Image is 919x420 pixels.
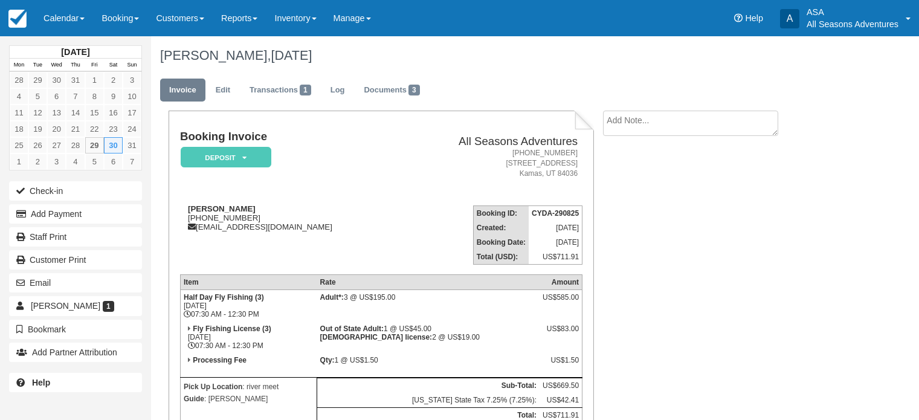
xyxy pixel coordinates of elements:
button: Bookmark [9,320,142,339]
a: 21 [66,121,85,137]
h2: All Seasons Adventures [403,135,578,148]
a: 4 [10,88,28,105]
a: 29 [85,137,104,153]
button: Email [9,273,142,292]
td: [US_STATE] State Tax 7.25% (7.25%): [317,393,540,408]
th: Fri [85,59,104,72]
a: 4 [66,153,85,170]
a: 26 [28,137,47,153]
a: 25 [10,137,28,153]
a: 3 [123,72,141,88]
td: [DATE] 07:30 AM - 12:30 PM [180,290,317,322]
a: 11 [10,105,28,121]
a: 31 [66,72,85,88]
a: 19 [28,121,47,137]
a: 13 [47,105,66,121]
th: Created: [473,221,529,235]
th: Sub-Total: [317,378,540,393]
a: 22 [85,121,104,137]
strong: Out of State Adult [320,325,384,333]
th: Wed [47,59,66,72]
img: checkfront-main-nav-mini-logo.png [8,10,27,28]
strong: [DATE] [61,47,89,57]
a: Edit [207,79,239,102]
th: Total (USD): [473,250,529,265]
a: 27 [47,137,66,153]
a: 23 [104,121,123,137]
strong: [PERSON_NAME] [188,204,256,213]
a: 2 [28,153,47,170]
button: Add Payment [9,204,142,224]
i: Help [734,14,743,22]
th: Mon [10,59,28,72]
span: [PERSON_NAME] [31,301,100,311]
strong: Fly Fishing License (3) [193,325,271,333]
p: All Seasons Adventures [807,18,898,30]
a: 16 [104,105,123,121]
span: 1 [300,85,311,95]
th: Thu [66,59,85,72]
strong: 12 And 13 year old license [320,333,433,341]
strong: Processing Fee [193,356,247,364]
h1: Booking Invoice [180,131,398,143]
p: : river meet [184,381,314,393]
a: Documents3 [355,79,428,102]
a: Staff Print [9,227,142,247]
a: Transactions1 [240,79,320,102]
td: US$42.41 [540,393,582,408]
td: US$711.91 [529,250,582,265]
a: 17 [123,105,141,121]
a: 24 [123,121,141,137]
a: 1 [85,72,104,88]
th: Sat [104,59,123,72]
td: [DATE] 07:30 AM - 12:30 PM [180,321,317,353]
address: [PHONE_NUMBER] [STREET_ADDRESS] Kamas, UT 84036 [403,148,578,179]
th: Booking ID: [473,206,529,221]
a: 8 [85,88,104,105]
p: : [PERSON_NAME] [184,393,314,405]
b: Help [32,378,50,387]
strong: Pick Up Location [184,383,242,391]
span: 3 [408,85,420,95]
th: Item [180,275,317,290]
a: [PERSON_NAME] 1 [9,296,142,315]
a: 6 [104,153,123,170]
div: US$1.50 [543,356,579,374]
a: 5 [28,88,47,105]
a: Customer Print [9,250,142,270]
a: 15 [85,105,104,121]
a: 1 [10,153,28,170]
a: 7 [123,153,141,170]
a: 30 [104,137,123,153]
a: 18 [10,121,28,137]
span: 1 [103,301,114,312]
a: 28 [66,137,85,153]
a: 12 [28,105,47,121]
th: Amount [540,275,582,290]
td: US$669.50 [540,378,582,393]
a: Log [321,79,354,102]
strong: Guide [184,395,204,403]
a: Invoice [160,79,205,102]
th: Sun [123,59,141,72]
span: Help [745,13,763,23]
a: Help [9,373,142,392]
a: 14 [66,105,85,121]
strong: Half Day Fly Fishing (3) [184,293,264,302]
td: 1 @ US$45.00 2 @ US$19.00 [317,321,540,353]
a: 7 [66,88,85,105]
a: 20 [47,121,66,137]
a: 29 [28,72,47,88]
a: 10 [123,88,141,105]
a: 28 [10,72,28,88]
div: US$585.00 [543,293,579,311]
strong: CYDA-290825 [532,209,579,218]
div: A [780,9,799,28]
a: 3 [47,153,66,170]
a: 2 [104,72,123,88]
th: Rate [317,275,540,290]
td: 3 @ US$195.00 [317,290,540,322]
th: Tue [28,59,47,72]
a: 5 [85,153,104,170]
strong: Qty [320,356,335,364]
